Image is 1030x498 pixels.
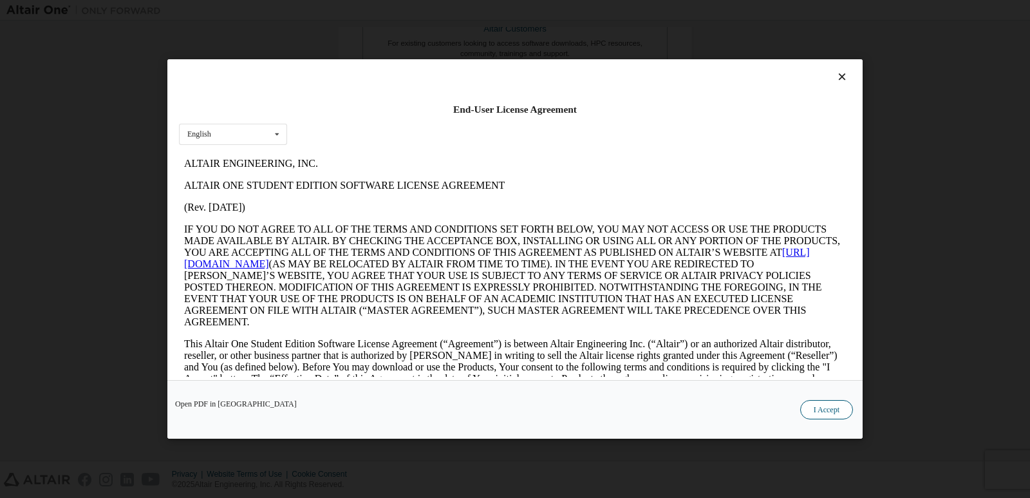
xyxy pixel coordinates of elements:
div: End-User License Agreement [179,103,851,116]
p: ALTAIR ONE STUDENT EDITION SOFTWARE LICENSE AGREEMENT [5,27,667,39]
p: ALTAIR ENGINEERING, INC. [5,5,667,17]
button: I Accept [800,400,853,419]
a: [URL][DOMAIN_NAME] [5,94,631,117]
div: English [187,130,211,138]
a: Open PDF in [GEOGRAPHIC_DATA] [175,400,297,408]
p: This Altair One Student Edition Software License Agreement (“Agreement”) is between Altair Engine... [5,186,667,244]
p: IF YOU DO NOT AGREE TO ALL OF THE TERMS AND CONDITIONS SET FORTH BELOW, YOU MAY NOT ACCESS OR USE... [5,71,667,175]
p: (Rev. [DATE]) [5,49,667,61]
